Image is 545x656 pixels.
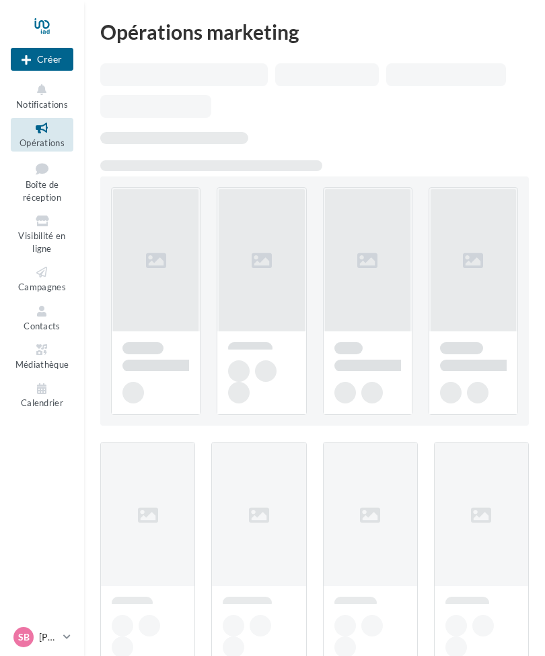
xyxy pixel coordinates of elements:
[39,630,58,644] p: [PERSON_NAME]
[11,339,73,372] a: Médiathèque
[18,230,65,254] span: Visibilité en ligne
[11,301,73,334] a: Contacts
[11,379,73,412] a: Calendrier
[24,321,61,331] span: Contacts
[11,79,73,112] button: Notifications
[11,118,73,151] a: Opérations
[11,157,73,206] a: Boîte de réception
[20,137,65,148] span: Opérations
[16,99,68,110] span: Notifications
[18,282,66,292] span: Campagnes
[11,624,73,650] a: SB [PERSON_NAME]
[11,48,73,71] button: Créer
[100,22,529,42] div: Opérations marketing
[11,211,73,257] a: Visibilité en ligne
[21,398,63,409] span: Calendrier
[15,359,69,370] span: Médiathèque
[23,179,61,203] span: Boîte de réception
[11,48,73,71] div: Nouvelle campagne
[11,262,73,295] a: Campagnes
[18,630,30,644] span: SB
